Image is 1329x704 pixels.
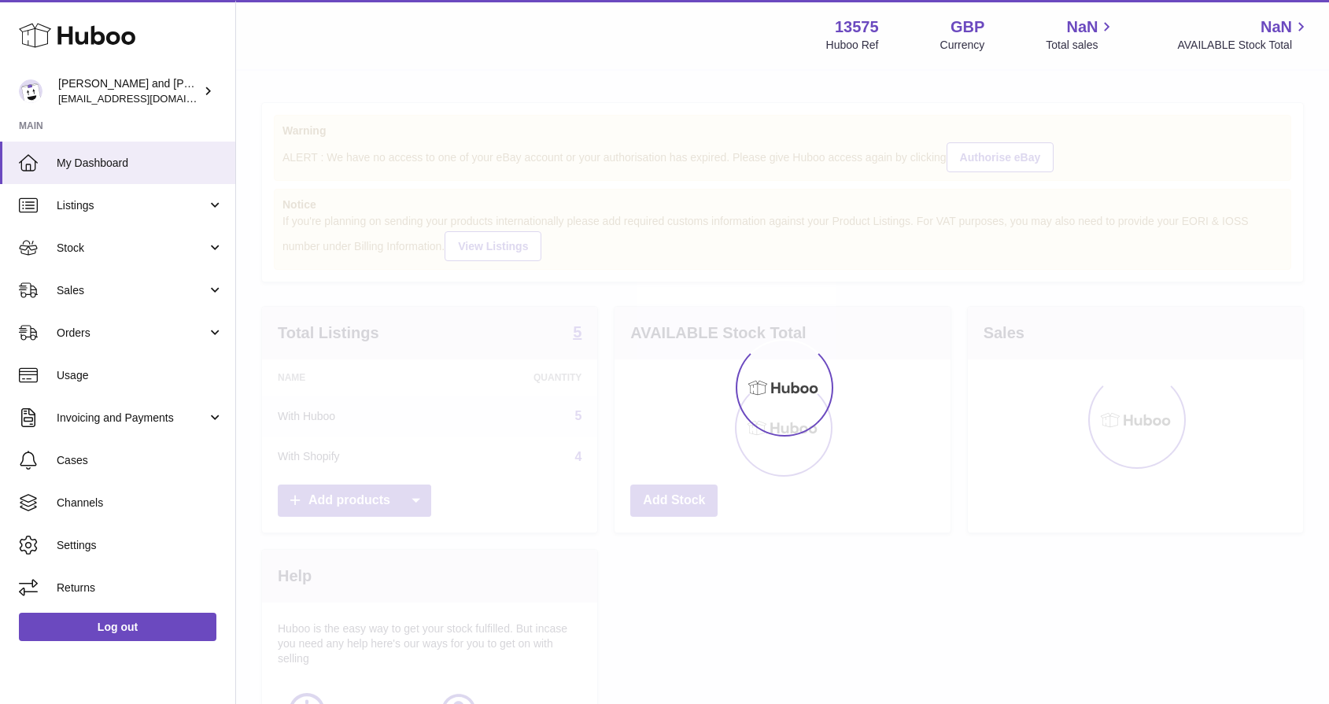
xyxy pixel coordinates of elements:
span: Stock [57,241,207,256]
span: [EMAIL_ADDRESS][DOMAIN_NAME] [58,92,231,105]
div: Currency [940,38,985,53]
img: hello@montgomeryandevelyn.com [19,79,42,103]
span: Total sales [1046,38,1116,53]
strong: 13575 [835,17,879,38]
a: NaN Total sales [1046,17,1116,53]
span: Invoicing and Payments [57,411,207,426]
span: Orders [57,326,207,341]
span: AVAILABLE Stock Total [1177,38,1310,53]
div: [PERSON_NAME] and [PERSON_NAME] [58,76,200,106]
a: Log out [19,613,216,641]
span: Usage [57,368,223,383]
span: Channels [57,496,223,510]
span: Listings [57,198,207,213]
strong: GBP [951,17,984,38]
span: Cases [57,453,223,468]
span: NaN [1066,17,1098,38]
span: Sales [57,283,207,298]
span: Settings [57,538,223,553]
a: NaN AVAILABLE Stock Total [1177,17,1310,53]
span: My Dashboard [57,156,223,171]
span: NaN [1261,17,1292,38]
span: Returns [57,581,223,595]
div: Huboo Ref [826,38,879,53]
